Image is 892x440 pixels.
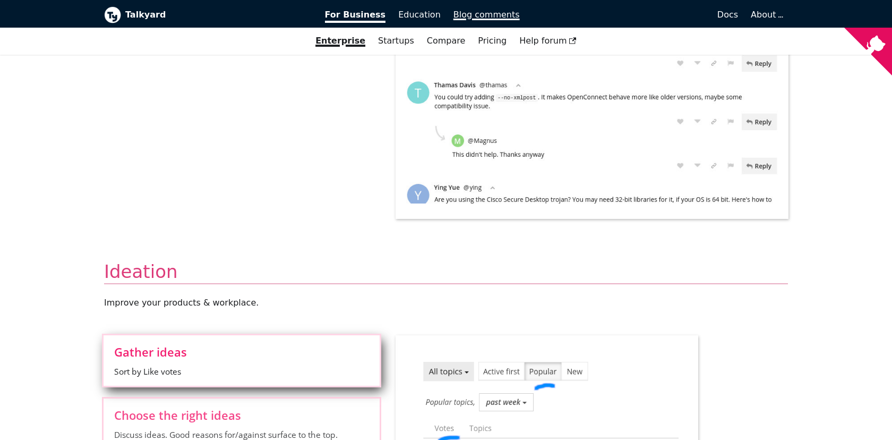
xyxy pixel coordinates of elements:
span: For Business [325,10,386,23]
span: Help forum [519,36,577,46]
a: For Business [319,6,392,24]
img: Talkyard logo [104,6,121,23]
a: Compare [427,36,466,46]
a: Startups [372,32,421,50]
a: Talkyard logoTalkyard [104,6,310,23]
a: Enterprise [309,32,372,50]
a: Docs [526,6,745,24]
a: Pricing [471,32,513,50]
a: About [751,10,782,20]
h2: Ideation [104,260,788,284]
span: Blog comments [453,10,520,20]
span: Sort by Like votes [114,366,369,377]
p: Improve your products & workplace . [104,297,788,309]
span: Choose the right ideas [114,409,369,421]
a: Help forum [513,32,583,50]
span: Docs [717,10,738,20]
span: Gather ideas [114,346,369,358]
a: Blog comments [447,6,526,24]
a: Education [392,6,447,24]
b: Talkyard [125,8,310,22]
span: Education [398,10,441,20]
